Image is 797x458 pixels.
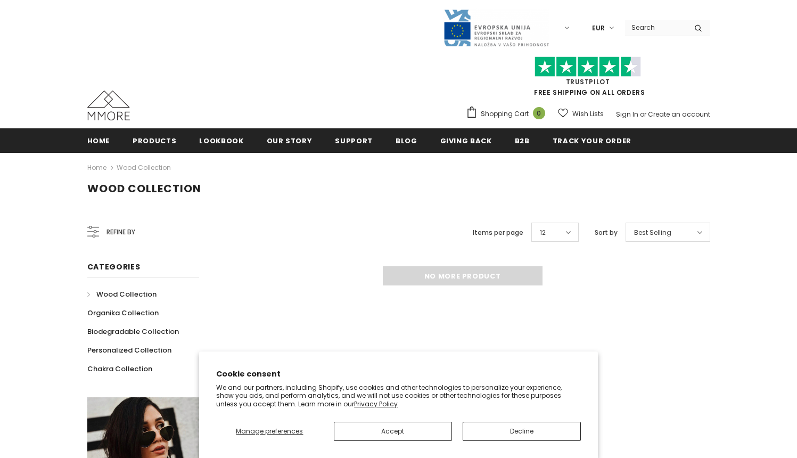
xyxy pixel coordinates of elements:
[515,136,530,146] span: B2B
[106,226,135,238] span: Refine by
[87,91,130,120] img: MMORE Cases
[443,23,549,32] a: Javni Razpis
[335,136,373,146] span: support
[466,106,550,122] a: Shopping Cart 0
[216,422,323,441] button: Manage preferences
[566,77,610,86] a: Trustpilot
[553,136,631,146] span: Track your order
[236,427,303,436] span: Manage preferences
[199,128,243,152] a: Lookbook
[87,308,159,318] span: Organika Collection
[625,20,686,35] input: Search Site
[117,163,171,172] a: Wood Collection
[634,227,671,238] span: Best Selling
[440,128,492,152] a: Giving back
[616,110,638,119] a: Sign In
[133,128,176,152] a: Products
[466,61,710,97] span: FREE SHIPPING ON ALL ORDERS
[87,181,201,196] span: Wood Collection
[440,136,492,146] span: Giving back
[87,326,179,337] span: Biodegradable Collection
[463,422,581,441] button: Decline
[473,227,523,238] label: Items per page
[87,304,159,322] a: Organika Collection
[595,227,618,238] label: Sort by
[87,359,152,378] a: Chakra Collection
[481,109,529,119] span: Shopping Cart
[87,261,141,272] span: Categories
[133,136,176,146] span: Products
[558,104,604,123] a: Wish Lists
[199,136,243,146] span: Lookbook
[515,128,530,152] a: B2B
[87,161,106,174] a: Home
[87,136,110,146] span: Home
[540,227,546,238] span: 12
[334,422,452,441] button: Accept
[572,109,604,119] span: Wish Lists
[87,322,179,341] a: Biodegradable Collection
[443,9,549,47] img: Javni Razpis
[267,136,313,146] span: Our Story
[396,136,417,146] span: Blog
[396,128,417,152] a: Blog
[535,56,641,77] img: Trust Pilot Stars
[354,399,398,408] a: Privacy Policy
[216,383,581,408] p: We and our partners, including Shopify, use cookies and other technologies to personalize your ex...
[267,128,313,152] a: Our Story
[592,23,605,34] span: EUR
[87,341,171,359] a: Personalized Collection
[216,369,581,380] h2: Cookie consent
[553,128,631,152] a: Track your order
[533,107,545,119] span: 0
[335,128,373,152] a: support
[87,364,152,374] span: Chakra Collection
[87,128,110,152] a: Home
[87,285,157,304] a: Wood Collection
[648,110,710,119] a: Create an account
[640,110,646,119] span: or
[96,289,157,299] span: Wood Collection
[87,345,171,355] span: Personalized Collection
